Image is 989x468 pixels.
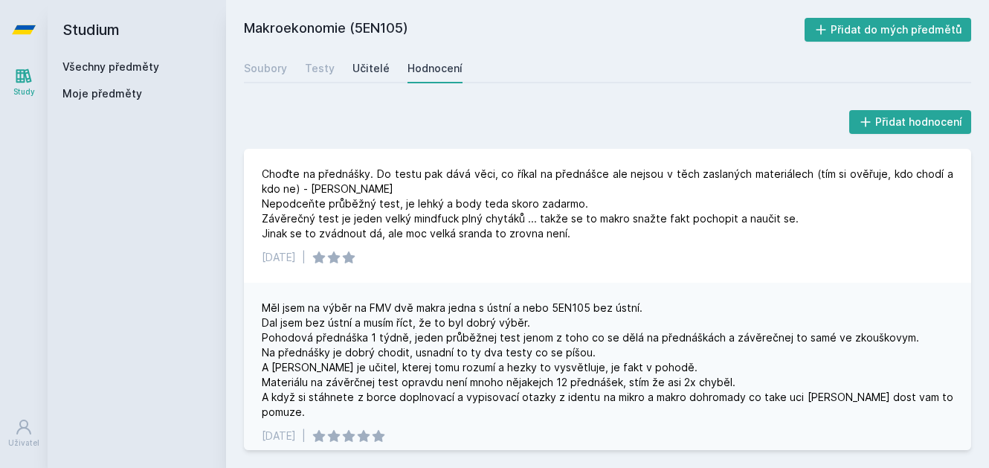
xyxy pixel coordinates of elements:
div: Uživatel [8,437,39,449]
div: Testy [305,61,335,76]
a: Soubory [244,54,287,83]
a: Testy [305,54,335,83]
div: Měl jsem na výběr na FMV dvě makra jedna s ústní a nebo 5EN105 bez ústní. Dal jsem bez ústní a mu... [262,301,953,420]
a: Uživatel [3,411,45,456]
div: Hodnocení [407,61,463,76]
div: | [302,429,306,443]
div: [DATE] [262,429,296,443]
div: Study [13,86,35,97]
a: Hodnocení [407,54,463,83]
div: | [302,250,306,265]
h2: Makroekonomie (5EN105) [244,18,805,42]
div: Choďte na přednášky. Do testu pak dává věci, co říkal na přednášce ale nejsou v těch zaslaných ma... [262,167,953,241]
span: Moje předměty [62,86,142,101]
a: Study [3,60,45,105]
button: Přidat do mých předmětů [805,18,972,42]
a: Všechny předměty [62,60,159,73]
a: Učitelé [352,54,390,83]
div: Učitelé [352,61,390,76]
button: Přidat hodnocení [849,110,972,134]
div: Soubory [244,61,287,76]
div: [DATE] [262,250,296,265]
